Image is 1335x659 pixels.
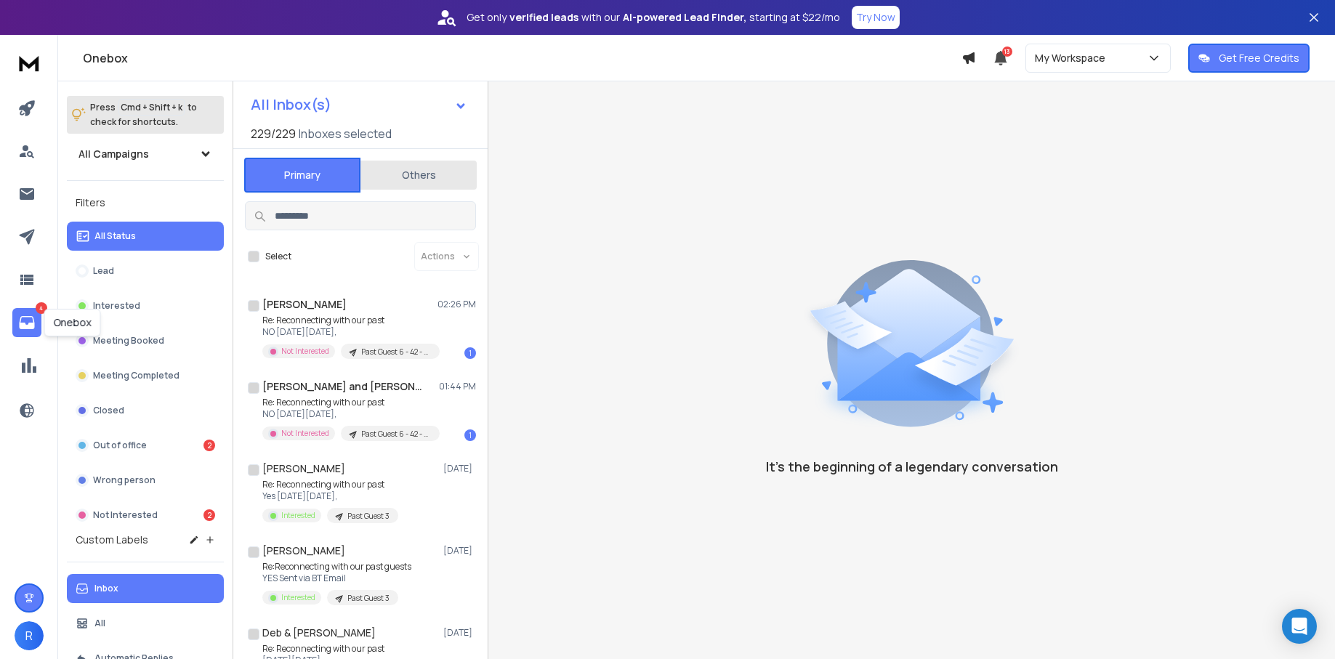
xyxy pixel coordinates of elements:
p: Out of office [93,440,147,451]
p: 01:44 PM [439,381,476,392]
strong: verified leads [509,10,578,25]
p: Re: Reconnecting with our past [262,643,384,655]
button: Not Interested2 [67,501,224,530]
p: YES Sent via BT Email [262,573,411,584]
p: My Workspace [1035,51,1111,65]
p: Get only with our starting at $22/mo [467,10,840,25]
p: Past Guest 3 [347,593,390,604]
p: It’s the beginning of a legendary conversation [766,456,1058,477]
p: Interested [281,592,315,603]
strong: AI-powered Lead Finder, [623,10,746,25]
div: 1 [464,347,476,359]
p: [DATE] [443,463,476,474]
p: Past Guest 3 [347,511,390,522]
div: Open Intercom Messenger [1282,609,1317,644]
h1: All Campaigns [78,147,149,161]
h1: Onebox [83,49,961,67]
button: Closed [67,396,224,425]
div: 1 [464,429,476,441]
h1: All Inbox(s) [251,97,331,112]
button: Lead [67,256,224,286]
p: Wrong person [93,474,156,486]
button: Interested [67,291,224,320]
p: Re:Reconnecting with our past guests [262,561,411,573]
p: Yes [DATE][DATE], [262,490,398,502]
button: R [15,621,44,650]
div: Onebox [44,309,101,336]
p: Try Now [856,10,895,25]
p: 4 [36,302,47,314]
h1: [PERSON_NAME] [262,297,347,312]
button: Get Free Credits [1188,44,1310,73]
div: 2 [203,440,215,451]
p: Press to check for shortcuts. [90,100,197,129]
h3: Filters [67,193,224,213]
span: Cmd + Shift + k [118,99,185,116]
button: Wrong person [67,466,224,495]
p: Re: Reconnecting with our past [262,397,437,408]
button: All Inbox(s) [239,90,479,119]
p: All Status [94,230,136,242]
p: Past Guest 6 - 42 - 49 [361,429,431,440]
button: Try Now [852,6,900,29]
button: Out of office2 [67,431,224,460]
button: Meeting Booked [67,326,224,355]
p: Re: Reconnecting with our past [262,479,398,490]
h1: [PERSON_NAME] [262,461,345,476]
p: Meeting Completed [93,370,180,381]
h3: Inboxes selected [299,125,392,142]
p: Inbox [94,583,118,594]
p: [DATE] [443,627,476,639]
span: 13 [1002,47,1012,57]
p: Meeting Booked [93,335,164,347]
p: Interested [93,300,140,312]
img: logo [15,49,44,76]
button: Others [360,159,477,191]
button: All [67,609,224,638]
p: 02:26 PM [437,299,476,310]
h1: Deb & [PERSON_NAME] [262,626,376,640]
button: All Status [67,222,224,251]
p: Interested [281,510,315,521]
p: Not Interested [281,346,329,357]
span: 229 / 229 [251,125,296,142]
p: Not Interested [93,509,158,521]
h1: [PERSON_NAME] and [PERSON_NAME] [262,379,422,394]
label: Select [265,251,291,262]
button: Inbox [67,574,224,603]
button: Meeting Completed [67,361,224,390]
p: Closed [93,405,124,416]
p: Lead [93,265,114,277]
p: NO [DATE][DATE], [262,408,437,420]
p: Past Guest 6 - 42 - 49 [361,347,431,357]
p: NO [DATE][DATE], [262,326,437,338]
p: Not Interested [281,428,329,439]
h1: [PERSON_NAME] [262,543,345,558]
button: Primary [244,158,360,193]
a: 4 [12,308,41,337]
p: Re: Reconnecting with our past [262,315,437,326]
button: All Campaigns [67,140,224,169]
p: [DATE] [443,545,476,557]
p: All [94,618,105,629]
h3: Custom Labels [76,533,148,547]
div: 2 [203,509,215,521]
p: Get Free Credits [1219,51,1299,65]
